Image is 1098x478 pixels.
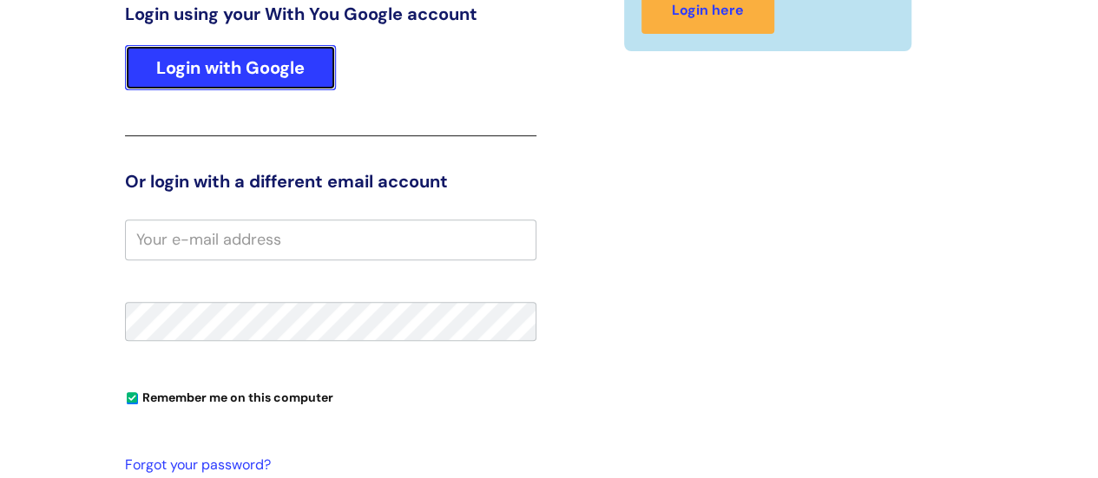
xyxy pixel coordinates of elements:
h3: Login using your With You Google account [125,3,536,24]
input: Your e-mail address [125,219,536,259]
a: Login with Google [125,45,336,90]
div: You can uncheck this option if you're logging in from a shared device [125,383,536,410]
input: Remember me on this computer [127,393,138,404]
a: Forgot your password? [125,453,528,478]
h3: Or login with a different email account [125,171,536,192]
label: Remember me on this computer [125,386,333,405]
